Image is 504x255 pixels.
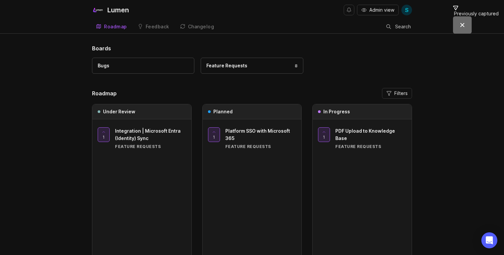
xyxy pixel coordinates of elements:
h3: In Progress [323,108,350,115]
button: Filters [382,88,412,99]
div: Bugs [98,62,109,69]
h1: Boards [92,44,412,52]
div: Feature Requests [206,62,247,69]
span: Integration | Microsoft Entra (Identity) Sync [115,128,181,141]
a: PDF Upload to Knowledge BaseFeature Requests [335,127,406,149]
button: 1 [208,127,220,142]
button: S [401,5,412,15]
div: Feedback [146,24,169,29]
div: Feature Requests [335,144,406,149]
div: Changelog [188,24,214,29]
span: 1 [213,134,215,140]
div: Open Intercom Messenger [481,232,497,248]
div: Lumen [107,7,129,13]
span: Filters [394,90,408,97]
h3: Planned [213,108,233,115]
div: Roadmap [104,24,127,29]
span: PDF Upload to Knowledge Base [335,128,395,141]
a: Changelog [176,20,218,34]
a: Feature Requests8 [201,58,303,74]
span: Admin view [369,7,394,13]
button: 1 [318,127,330,142]
button: Admin view [357,5,399,15]
div: 8 [291,63,298,69]
a: Feedback [134,20,173,34]
a: Bugs [92,58,194,74]
span: S [405,6,409,14]
h3: Under Review [103,108,135,115]
a: Roadmap [92,20,131,34]
a: Integration | Microsoft Entra (Identity) SyncFeature Requests [115,127,186,149]
img: Lumen logo [92,4,104,16]
h2: Roadmap [92,89,117,97]
span: Platform SSO with Microsoft 365 [225,128,290,141]
span: 1 [323,134,325,140]
div: Feature Requests [115,144,186,149]
div: Feature Requests [225,144,296,149]
button: Notifications [344,5,354,15]
button: 1 [98,127,110,142]
a: Platform SSO with Microsoft 365Feature Requests [225,127,296,149]
span: 1 [103,134,105,140]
